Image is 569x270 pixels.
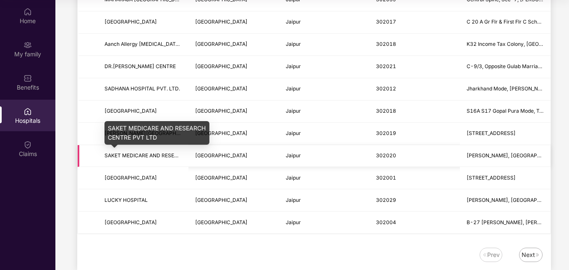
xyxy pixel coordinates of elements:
[376,41,396,47] span: 302018
[279,78,370,101] td: Jaipur
[188,78,279,101] td: Rajasthan
[535,252,540,257] img: svg+xml;base64,PHN2ZyB4bWxucz0iaHR0cDovL3d3dy53My5vcmcvMjAwMC9zdmciIHdpZHRoPSIxNiIgaGVpZ2h0PSIxNi...
[195,19,248,25] span: [GEOGRAPHIC_DATA]
[98,167,188,189] td: METROPOLITAN HOSPITAL
[195,130,248,136] span: [GEOGRAPHIC_DATA]
[104,152,232,159] span: SAKET MEDICARE AND RESEARCH CENTRE PVT LTD
[279,101,370,123] td: Jaipur
[460,34,551,56] td: K32 Income Tax Colony, S L Marg
[104,219,157,225] span: [GEOGRAPHIC_DATA]
[279,123,370,145] td: Jaipur
[467,63,563,69] span: C-9/3, Opposite Gulab Marriage Garden
[467,175,516,181] span: [STREET_ADDRESS]
[98,56,188,78] td: DR.MAHENDRA ORTHOPEDIC CENTRE
[98,145,188,167] td: SAKET MEDICARE AND RESEARCH CENTRE PVT LTD
[279,212,370,234] td: Jaipur
[460,56,551,78] td: C-9/3, Opposite Gulab Marriage Garden
[467,197,563,203] span: [PERSON_NAME], [GEOGRAPHIC_DATA]
[98,101,188,123] td: JAIPUR HOSPITAL
[376,152,396,159] span: 302020
[195,41,248,47] span: [GEOGRAPHIC_DATA]
[104,121,209,145] div: SAKET MEDICARE AND RESEARCH CENTRE PVT LTD
[376,175,396,181] span: 302001
[376,197,396,203] span: 302029
[286,63,301,69] span: Jaipur
[188,123,279,145] td: Rajasthan
[195,85,248,92] span: [GEOGRAPHIC_DATA]
[460,189,551,212] td: Lakshy Bhawan, Muhana
[104,197,148,203] span: LUCKY HOSPITAL
[98,11,188,34] td: ASG EYE HOSPITAL
[188,34,279,56] td: Rajasthan
[188,101,279,123] td: Rajasthan
[286,41,301,47] span: Jaipur
[104,19,157,25] span: [GEOGRAPHIC_DATA]
[98,78,188,101] td: SADHANA HOSPITAL PVT. LTD.
[23,140,32,149] img: svg+xml;base64,PHN2ZyBpZD0iQ2xhaW0iIHhtbG5zPSJodHRwOi8vd3d3LnczLm9yZy8yMDAwL3N2ZyIgd2lkdGg9IjIwIi...
[98,189,188,212] td: LUCKY HOSPITAL
[286,85,301,92] span: Jaipur
[460,11,551,34] td: C 20 A Gr Flr & First Flr C Scheme, JTN Anukampa Plaza
[23,8,32,16] img: svg+xml;base64,PHN2ZyBpZD0iSG9tZSIgeG1sbnM9Imh0dHA6Ly93d3cudzMub3JnLzIwMDAvc3ZnIiB3aWR0aD0iMjAiIG...
[286,108,301,114] span: Jaipur
[460,123,551,145] td: 71-A, Devi Nagar, New Sanganer Road
[98,34,188,56] td: Aanch Allergy Asthma & Chest Hospital
[376,219,396,225] span: 302004
[376,63,396,69] span: 302021
[487,250,500,259] div: Prev
[279,167,370,189] td: Jaipur
[286,219,301,225] span: Jaipur
[195,197,248,203] span: [GEOGRAPHIC_DATA]
[195,219,248,225] span: [GEOGRAPHIC_DATA]
[286,175,301,181] span: Jaipur
[104,41,239,47] span: Aanch Allergy [MEDICAL_DATA] & [GEOGRAPHIC_DATA]
[286,197,301,203] span: Jaipur
[98,212,188,234] td: SWANETRA EYE HOSPITAL
[104,63,176,69] span: DR.[PERSON_NAME] CENTRE
[23,74,32,82] img: svg+xml;base64,PHN2ZyBpZD0iQmVuZWZpdHMiIHhtbG5zPSJodHRwOi8vd3d3LnczLm9yZy8yMDAwL3N2ZyIgd2lkdGg9Ij...
[376,130,396,136] span: 302019
[195,63,248,69] span: [GEOGRAPHIC_DATA]
[460,212,551,234] td: B-27 Govind Marg Vijay Path, Adarsh Nagar
[279,56,370,78] td: Jaipur
[23,107,32,116] img: svg+xml;base64,PHN2ZyBpZD0iSG9zcGl0YWxzIiB4bWxucz0iaHR0cDovL3d3dy53My5vcmcvMjAwMC9zdmciIHdpZHRoPS...
[279,34,370,56] td: Jaipur
[188,189,279,212] td: Rajasthan
[460,78,551,101] td: Jharkhand Mode, Khati Pura Road
[279,11,370,34] td: Jaipur
[279,145,370,167] td: Jaipur
[188,167,279,189] td: Rajasthan
[467,130,516,136] span: [STREET_ADDRESS]
[286,152,301,159] span: Jaipur
[188,212,279,234] td: Rajasthan
[104,85,180,92] span: SADHANA HOSPITAL PVT. LTD.
[376,19,396,25] span: 302017
[195,108,248,114] span: [GEOGRAPHIC_DATA]
[376,85,396,92] span: 302012
[286,130,301,136] span: Jaipur
[195,152,248,159] span: [GEOGRAPHIC_DATA]
[188,11,279,34] td: Rajasthan
[286,19,301,25] span: Jaipur
[104,108,157,114] span: [GEOGRAPHIC_DATA]
[104,175,157,181] span: [GEOGRAPHIC_DATA]
[188,145,279,167] td: Rajasthan
[467,219,567,225] span: B-27 [PERSON_NAME], [PERSON_NAME]
[460,101,551,123] td: S16A S17 Gopal Pura Mode, Tonk Toad Mahaveer Nagar
[522,250,535,259] div: Next
[279,189,370,212] td: Jaipur
[482,252,487,257] img: svg+xml;base64,PHN2ZyB4bWxucz0iaHR0cDovL3d3dy53My5vcmcvMjAwMC9zdmciIHdpZHRoPSIxNiIgaGVpZ2h0PSIxNi...
[195,175,248,181] span: [GEOGRAPHIC_DATA]
[188,56,279,78] td: Rajasthan
[460,145,551,167] td: Meera Marg, Sector 10, Agarwal Farm
[376,108,396,114] span: 302018
[98,123,188,145] td: CHANDA DEVI MEMORIAL HOSPITAL
[23,41,32,49] img: svg+xml;base64,PHN2ZyB3aWR0aD0iMjAiIGhlaWdodD0iMjAiIHZpZXdCb3g9IjAgMCAyMCAyMCIgZmlsbD0ibm9uZSIgeG...
[460,167,551,189] td: 203, Officers Campus, Sirsi Road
